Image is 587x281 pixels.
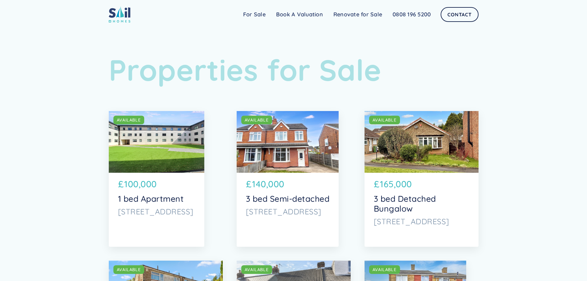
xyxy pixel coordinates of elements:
div: AVAILABLE [373,117,397,123]
p: [STREET_ADDRESS] [118,207,195,217]
div: AVAILABLE [117,267,141,273]
p: 1 bed Apartment [118,194,195,204]
p: 165,000 [380,177,412,191]
p: £ [118,177,124,191]
p: £ [246,177,252,191]
a: Renovate for Sale [328,8,387,21]
a: Contact [441,7,478,22]
div: AVAILABLE [373,267,397,273]
p: 3 bed Detached Bungalow [374,194,469,213]
p: 100,000 [124,177,157,191]
a: AVAILABLE£140,0003 bed Semi-detached[STREET_ADDRESS] [237,111,339,247]
div: AVAILABLE [245,117,269,123]
div: AVAILABLE [245,267,269,273]
p: 140,000 [252,177,284,191]
h1: Properties for Sale [109,52,479,88]
p: [STREET_ADDRESS] [246,207,330,217]
a: AVAILABLE£100,0001 bed Apartment[STREET_ADDRESS] [109,111,204,247]
img: sail home logo colored [109,6,130,23]
a: For Sale [238,8,271,21]
a: Book A Valuation [271,8,328,21]
a: AVAILABLE£165,0003 bed Detached Bungalow[STREET_ADDRESS] [365,111,479,247]
p: £ [374,177,380,191]
p: 3 bed Semi-detached [246,194,330,204]
div: AVAILABLE [117,117,141,123]
p: [STREET_ADDRESS] [374,217,469,226]
a: 0808 196 5200 [387,8,436,21]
